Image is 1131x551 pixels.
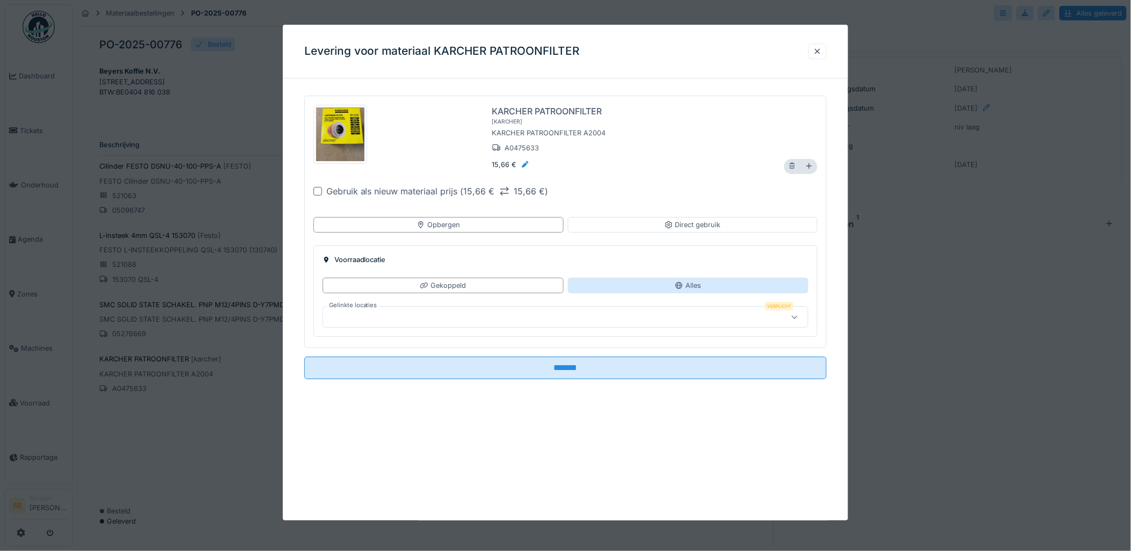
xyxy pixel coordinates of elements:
h3: Levering voor materiaal KARCHER PATROONFILTER [304,45,580,58]
div: Direct gebruik [665,220,721,230]
label: Gelinkte locaties [327,301,380,310]
div: [ karcher ] [492,118,523,126]
div: KARCHER PATROONFILTER [492,105,602,118]
div: Opbergen [417,220,460,230]
div: A0475633 [492,143,539,153]
div: Voorraadlocatie [323,255,809,265]
div: Verplicht [765,302,793,311]
div: Gebruik als nieuw materiaal prijs ( ) [326,185,549,198]
div: 15,66 € [492,160,530,170]
div: 15,66 € 15,66 € [464,185,545,198]
img: b3q4by7etj03md3vwse3ahf36jg2 [316,107,364,161]
div: Alles [675,280,701,291]
div: KARCHER PATROONFILTER A2004 [492,126,776,141]
div: Gekoppeld [420,280,466,291]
